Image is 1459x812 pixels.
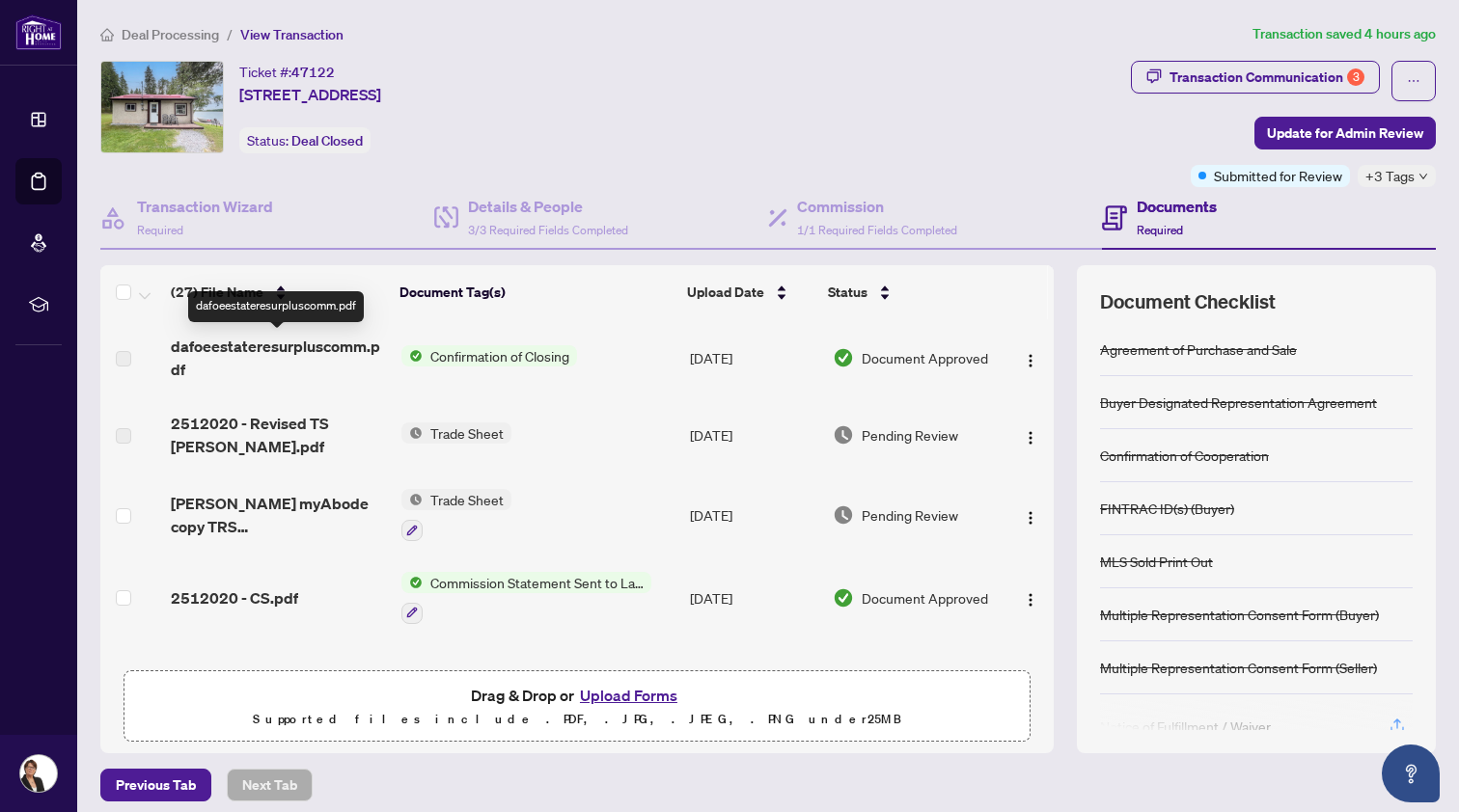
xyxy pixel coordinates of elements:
[171,655,386,701] span: 2512020 - Revised TS [PERSON_NAME] to review.pdf
[1100,392,1377,413] div: Buyer Designated Representation Agreement
[862,587,988,609] span: Document Approved
[291,132,363,149] span: Deal Closed
[20,755,57,792] img: Profile Icon
[171,412,386,458] span: 2512020 - Revised TS [PERSON_NAME].pdf
[1100,338,1297,360] div: Agreement of Purchase and Sale
[862,504,958,526] span: Pending Review
[1137,195,1217,218] h4: Documents
[227,769,313,801] button: Next Tab
[291,64,335,81] span: 47122
[401,345,577,366] button: Status IconConfirmation of Closing
[1100,604,1379,625] div: Multiple Representation Consent Form (Buyer)
[392,265,678,319] th: Document Tag(s)
[687,282,764,303] span: Upload Date
[171,586,298,609] span: 2512020 - CS.pdf
[239,83,381,106] span: [STREET_ADDRESS]
[101,62,223,152] img: IMG-X12273872_1.jpg
[862,424,958,446] span: Pending Review
[682,474,825,556] td: [DATE]
[401,422,511,444] button: Status IconTrade Sheet
[171,492,386,538] span: [PERSON_NAME] myAbode copy TRS [PERSON_NAME].pdf
[100,28,114,41] span: home
[820,265,998,319] th: Status
[1407,74,1420,88] span: ellipsis
[862,347,988,368] span: Document Approved
[401,572,651,624] button: Status IconCommission Statement Sent to Lawyer
[471,683,683,708] span: Drag & Drop or
[116,770,196,800] span: Previous Tab
[833,587,854,609] img: Document Status
[1100,657,1377,678] div: Multiple Representation Consent Form (Seller)
[828,282,867,303] span: Status
[1253,23,1436,45] article: Transaction saved 4 hours ago
[682,639,825,717] td: [DATE]
[682,319,825,396] td: [DATE]
[137,223,183,237] span: Required
[239,127,371,153] div: Status:
[1347,68,1364,86] div: 3
[468,223,628,237] span: 3/3 Required Fields Completed
[240,26,344,43] span: View Transaction
[423,422,511,444] span: Trade Sheet
[1100,551,1213,572] div: MLS Sold Print Out
[1015,342,1046,373] button: Logo
[1418,172,1428,181] span: down
[682,556,825,639] td: [DATE]
[1131,61,1380,94] button: Transaction Communication3
[797,195,957,218] h4: Commission
[574,683,683,708] button: Upload Forms
[423,345,577,366] span: Confirmation of Closing
[1023,510,1038,526] img: Logo
[423,572,651,593] span: Commission Statement Sent to Lawyer
[15,14,62,50] img: logo
[833,424,854,446] img: Document Status
[1267,118,1423,149] span: Update for Admin Review
[171,335,386,381] span: dafoeestateresurpluscomm.pdf
[1170,62,1364,93] div: Transaction Communication
[137,195,273,218] h4: Transaction Wizard
[100,769,211,801] button: Previous Tab
[401,572,423,593] img: Status Icon
[1023,430,1038,446] img: Logo
[682,396,825,474] td: [DATE]
[423,489,511,510] span: Trade Sheet
[797,223,957,237] span: 1/1 Required Fields Completed
[163,265,393,319] th: (27) File Name
[239,61,335,83] div: Ticket #:
[468,195,628,218] h4: Details & People
[401,422,423,444] img: Status Icon
[401,489,511,541] button: Status IconTrade Sheet
[124,671,1030,743] span: Drag & Drop orUpload FormsSupported files include .PDF, .JPG, .JPEG, .PNG under25MB
[136,708,1018,731] p: Supported files include .PDF, .JPG, .JPEG, .PNG under 25 MB
[1137,223,1183,237] span: Required
[401,489,423,510] img: Status Icon
[1023,353,1038,368] img: Logo
[188,291,364,322] div: dafoeestateresurpluscomm.pdf
[1015,500,1046,530] button: Logo
[1100,288,1276,315] span: Document Checklist
[171,282,263,303] span: (27) File Name
[227,23,233,45] li: /
[1023,592,1038,608] img: Logo
[1254,117,1436,149] button: Update for Admin Review
[1365,165,1415,187] span: +3 Tags
[679,265,821,319] th: Upload Date
[1382,744,1440,802] button: Open asap
[1100,445,1269,466] div: Confirmation of Cooperation
[1214,165,1342,186] span: Submitted for Review
[833,347,854,368] img: Document Status
[122,26,219,43] span: Deal Processing
[1015,582,1046,613] button: Logo
[1015,420,1046,450] button: Logo
[833,504,854,526] img: Document Status
[401,345,423,366] img: Status Icon
[1100,498,1234,519] div: FINTRAC ID(s) (Buyer)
